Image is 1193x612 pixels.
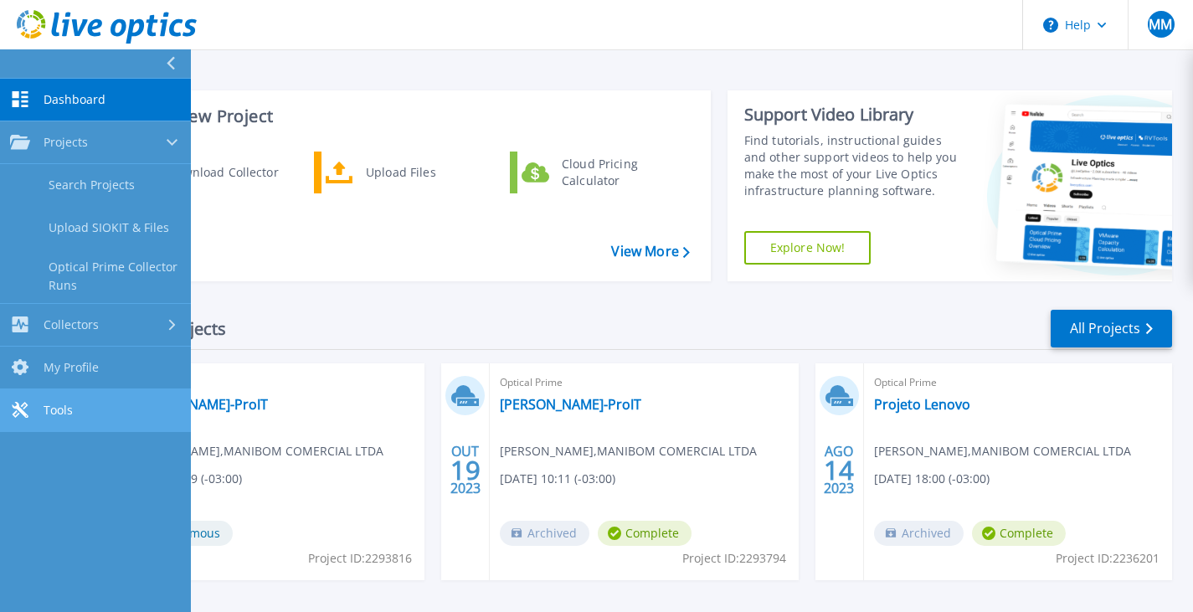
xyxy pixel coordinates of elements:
div: OUT 2023 [450,440,481,501]
div: Cloud Pricing Calculator [553,156,677,189]
span: Projects [44,135,88,150]
span: Archived [500,521,589,546]
a: All Projects [1051,310,1172,347]
span: Collectors [44,317,99,332]
span: Tools [44,403,73,418]
h3: Start a New Project [119,107,689,126]
span: Project ID: 2293794 [682,549,786,568]
span: Archived [874,521,964,546]
span: MM [1149,18,1172,31]
a: Projeto Lenovo [874,396,970,413]
div: Upload Files [357,156,481,189]
span: [PERSON_NAME] , MANIBOM COMERCIAL LTDA [874,442,1131,460]
span: Optical Prime [126,373,414,392]
a: Explore Now! [744,231,872,265]
span: Complete [598,521,692,546]
a: [PERSON_NAME]-ProIT [126,396,268,413]
span: 19 [450,463,481,477]
span: [DATE] 10:11 (-03:00) [500,470,615,488]
a: Cloud Pricing Calculator [510,152,681,193]
span: 14 [824,463,854,477]
a: Upload Files [314,152,486,193]
span: Project ID: 2293816 [308,549,412,568]
a: View More [611,244,689,260]
span: Complete [972,521,1066,546]
span: My Profile [44,360,99,375]
span: [PERSON_NAME] , MANIBOM COMERCIAL LTDA [126,442,383,460]
span: Optical Prime [874,373,1162,392]
a: Download Collector [118,152,290,193]
a: [PERSON_NAME]-ProIT [500,396,641,413]
div: AGO 2023 [823,440,855,501]
div: Download Collector [159,156,285,189]
span: Optical Prime [500,373,788,392]
span: Project ID: 2236201 [1056,549,1160,568]
div: Support Video Library [744,104,966,126]
div: Find tutorials, instructional guides and other support videos to help you make the most of your L... [744,132,966,199]
span: Dashboard [44,92,105,107]
span: [PERSON_NAME] , MANIBOM COMERCIAL LTDA [500,442,757,460]
span: [DATE] 18:00 (-03:00) [874,470,990,488]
